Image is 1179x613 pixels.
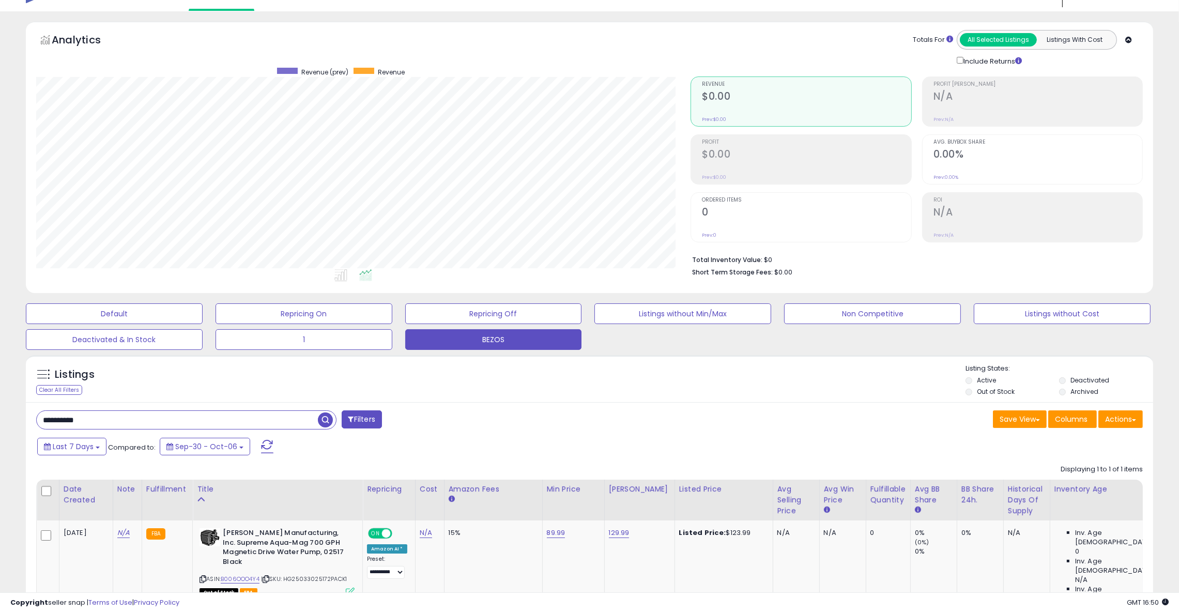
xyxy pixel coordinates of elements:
span: Sep-30 - Oct-06 [175,441,237,452]
button: Repricing On [216,303,392,324]
div: Displaying 1 to 1 of 1 items [1061,465,1143,474]
b: Short Term Storage Fees: [692,268,773,277]
div: Avg Win Price [824,484,862,505]
span: Revenue [378,68,405,76]
div: 0% [915,547,957,556]
li: $0 [692,253,1135,265]
a: N/A [420,528,432,538]
small: Avg BB Share. [915,505,921,515]
small: Amazon Fees. [449,495,455,504]
a: 89.99 [547,528,565,538]
button: Non Competitive [784,303,961,324]
button: Listings without Cost [974,303,1151,324]
button: Listings With Cost [1036,33,1113,47]
div: Note [117,484,137,495]
a: 129.99 [609,528,630,538]
span: Revenue [702,82,911,87]
strong: Copyright [10,597,48,607]
h2: $0.00 [702,90,911,104]
label: Out of Stock [977,387,1015,396]
div: Cost [420,484,440,495]
label: Deactivated [1070,376,1109,385]
span: Revenue (prev) [301,68,348,76]
span: Inv. Age [DEMOGRAPHIC_DATA]: [1075,528,1170,547]
button: Default [26,303,203,324]
div: N/A [777,528,811,538]
button: Repricing Off [405,303,582,324]
h2: N/A [933,90,1142,104]
span: N/A [1075,575,1088,585]
small: Prev: N/A [933,116,954,122]
h2: $0.00 [702,148,911,162]
label: Archived [1070,387,1098,396]
h2: N/A [933,206,1142,220]
div: Avg BB Share [915,484,953,505]
span: Inv. Age [DEMOGRAPHIC_DATA]: [1075,557,1170,575]
div: seller snap | | [10,598,179,608]
small: Avg Win Price. [824,505,830,515]
button: Last 7 Days [37,438,106,455]
small: FBA [146,528,165,540]
div: Avg Selling Price [777,484,815,516]
span: Last 7 Days [53,441,94,452]
button: Actions [1098,410,1143,428]
button: Deactivated & In Stock [26,329,203,350]
label: Active [977,376,996,385]
button: Sep-30 - Oct-06 [160,438,250,455]
span: All listings that are currently out of stock and unavailable for purchase on Amazon [200,588,238,597]
div: Amazon Fees [449,484,538,495]
small: Prev: $0.00 [702,174,726,180]
p: Listing States: [966,364,1153,374]
small: Prev: $0.00 [702,116,726,122]
div: $123.99 [679,528,765,538]
div: Totals For [913,35,953,45]
a: B006OOO4Y4 [221,575,259,584]
div: Date Created [64,484,109,505]
a: Privacy Policy [134,597,179,607]
button: Filters [342,410,382,428]
button: 1 [216,329,392,350]
a: Terms of Use [88,597,132,607]
div: Listed Price [679,484,769,495]
div: Include Returns [949,55,1034,66]
small: (0%) [915,538,929,546]
div: 0 [870,528,902,538]
button: Listings without Min/Max [594,303,771,324]
div: N/A [1008,528,1042,538]
div: Amazon AI * [367,544,407,554]
div: 15% [449,528,534,538]
span: Columns [1055,414,1088,424]
small: Prev: 0.00% [933,174,958,180]
span: $0.00 [774,267,792,277]
b: [PERSON_NAME] Manufacturing, Inc. Supreme Aqua-Mag 700 GPH Magnetic Drive Water Pump, 02517 Black [223,528,348,569]
span: 0 [1075,547,1079,556]
div: Title [197,484,358,495]
span: Inv. Age [DEMOGRAPHIC_DATA]: [1075,585,1170,603]
div: Preset: [367,556,407,578]
div: 0% [961,528,996,538]
h2: 0 [702,206,911,220]
div: N/A [824,528,858,538]
img: 41FGNyBubWL._SL40_.jpg [200,528,220,546]
h5: Analytics [52,33,121,50]
b: Listed Price: [679,528,726,538]
div: Min Price [547,484,600,495]
div: Clear All Filters [36,385,82,395]
div: Fulfillment [146,484,188,495]
button: BEZOS [405,329,582,350]
button: All Selected Listings [960,33,1037,47]
small: Prev: N/A [933,232,954,238]
div: 0% [915,528,957,538]
span: ROI [933,197,1142,203]
span: Profit [PERSON_NAME] [933,82,1142,87]
span: Ordered Items [702,197,911,203]
h2: 0.00% [933,148,1142,162]
div: Historical Days Of Supply [1008,484,1046,516]
span: Avg. Buybox Share [933,140,1142,145]
button: Save View [993,410,1047,428]
div: Repricing [367,484,411,495]
span: Compared to: [108,442,156,452]
span: | SKU: HG25033025172PACK1 [261,575,347,583]
small: Prev: 0 [702,232,716,238]
a: N/A [117,528,130,538]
